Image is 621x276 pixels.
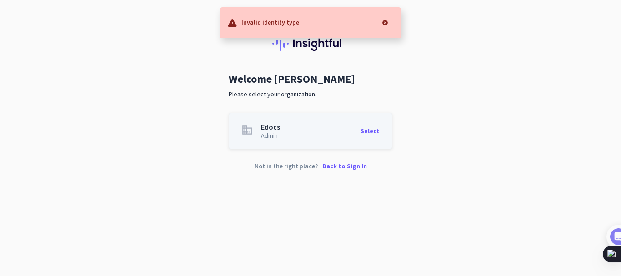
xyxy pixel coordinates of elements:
[261,123,280,130] div: Edocs
[261,132,280,139] div: Admin
[272,36,349,51] img: Insightful
[241,17,299,26] p: Invalid identity type
[322,163,367,169] p: Back to Sign In
[241,124,253,136] span: business
[229,90,392,98] p: Please select your organization.
[361,123,380,139] div: Select
[229,74,392,85] h2: Welcome [PERSON_NAME]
